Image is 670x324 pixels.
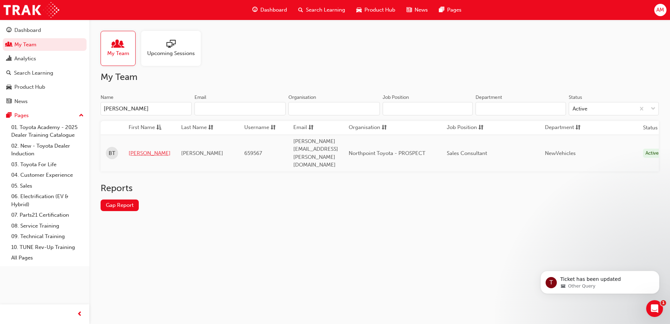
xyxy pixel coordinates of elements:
div: Product Hub [14,83,45,91]
span: sessionType_ONLINE_URL-icon [166,40,176,49]
input: Email [194,102,286,115]
span: Sales Consultant [447,150,487,156]
button: Pages [3,109,87,122]
span: car-icon [356,6,362,14]
a: 01. Toyota Academy - 2025 Dealer Training Catalogue [8,122,87,141]
iframe: Intercom live chat [646,300,663,317]
div: Dashboard [14,26,41,34]
span: pages-icon [439,6,444,14]
span: NewVehicles [545,150,576,156]
a: 08. Service Training [8,221,87,231]
span: prev-icon [77,310,82,319]
span: pages-icon [6,113,12,119]
button: Emailsorting-icon [293,123,332,132]
a: 05. Sales [8,181,87,191]
div: Active [573,105,587,113]
a: news-iconNews [401,3,433,17]
span: AM [656,6,664,14]
a: Gap Report [101,200,139,211]
input: Name [101,102,192,115]
a: [PERSON_NAME] [129,149,171,157]
a: 04. Customer Experience [8,170,87,181]
span: BT [109,149,115,157]
span: My Team [107,49,129,58]
span: down-icon [651,104,656,114]
a: 02. New - Toyota Dealer Induction [8,141,87,159]
th: Status [643,124,658,132]
h2: Reports [101,183,659,194]
span: sorting-icon [478,123,484,132]
span: Northpoint Toyota - PROSPECT [349,150,425,156]
a: Analytics [3,52,87,65]
a: Search Learning [3,67,87,80]
span: Organisation [349,123,380,132]
div: Department [476,94,502,101]
span: search-icon [298,6,303,14]
span: Search Learning [306,6,345,14]
div: News [14,97,28,106]
span: search-icon [6,70,11,76]
span: Product Hub [364,6,395,14]
span: news-icon [6,99,12,105]
a: All Pages [8,252,87,263]
button: Last Namesorting-icon [181,123,220,132]
a: 10. TUNE Rev-Up Training [8,242,87,253]
a: My Team [3,38,87,51]
div: Status [569,94,582,101]
span: 1 [661,300,666,306]
button: Departmentsorting-icon [545,123,583,132]
div: Name [101,94,114,101]
div: Email [194,94,206,101]
img: Trak [4,2,59,18]
span: sorting-icon [308,123,314,132]
a: 06. Electrification (EV & Hybrid) [8,191,87,210]
input: Job Position [383,102,473,115]
span: Username [244,123,269,132]
span: Dashboard [260,6,287,14]
div: Active [643,149,661,158]
span: Department [545,123,574,132]
span: Pages [447,6,462,14]
a: guage-iconDashboard [247,3,293,17]
button: Organisationsorting-icon [349,123,387,132]
button: Job Positionsorting-icon [447,123,485,132]
span: car-icon [6,84,12,90]
span: Last Name [181,123,207,132]
a: pages-iconPages [433,3,467,17]
span: sorting-icon [271,123,276,132]
a: 07. Parts21 Certification [8,210,87,221]
a: Dashboard [3,24,87,37]
a: Product Hub [3,81,87,94]
a: My Team [101,31,141,66]
iframe: Intercom notifications message [530,256,670,305]
button: First Nameasc-icon [129,123,167,132]
span: sorting-icon [382,123,387,132]
span: people-icon [114,40,123,49]
div: Search Learning [14,69,53,77]
a: Upcoming Sessions [141,31,206,66]
button: Usernamesorting-icon [244,123,283,132]
span: people-icon [6,42,12,48]
a: News [3,95,87,108]
button: AM [654,4,666,16]
span: [PERSON_NAME] [181,150,223,156]
button: DashboardMy TeamAnalyticsSearch LearningProduct HubNews [3,22,87,109]
span: 659567 [244,150,262,156]
a: car-iconProduct Hub [351,3,401,17]
div: Analytics [14,55,36,63]
a: 09. Technical Training [8,231,87,242]
span: Email [293,123,307,132]
div: Organisation [288,94,316,101]
div: Job Position [383,94,409,101]
span: Upcoming Sessions [147,49,195,58]
span: guage-icon [252,6,258,14]
span: chart-icon [6,56,12,62]
span: guage-icon [6,27,12,34]
span: sorting-icon [208,123,213,132]
span: asc-icon [156,123,162,132]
